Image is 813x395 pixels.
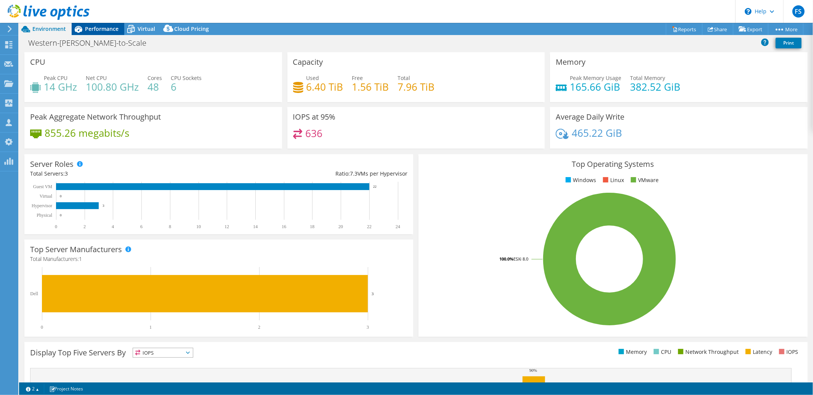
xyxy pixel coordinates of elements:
text: 24 [396,224,400,229]
text: 90% [529,368,537,373]
h3: IOPS at 95% [293,113,336,121]
h1: Western-[PERSON_NAME]-to-Scale [25,39,158,47]
text: 76% [176,382,184,386]
li: VMware [629,176,659,184]
span: Cloud Pricing [174,25,209,32]
text: 0 [60,213,62,217]
h4: 6.40 TiB [306,83,343,91]
span: Net CPU [86,74,107,82]
tspan: 100.0% [499,256,513,262]
div: Ratio: VMs per Hypervisor [219,170,407,178]
li: Latency [744,348,772,356]
text: Virtual [40,194,53,199]
h3: Average Daily Write [556,113,624,121]
span: Virtual [138,25,155,32]
text: 22 [367,224,372,229]
span: Cores [148,74,162,82]
text: 22 [373,185,377,189]
span: Environment [32,25,66,32]
span: Used [306,74,319,82]
h4: 48 [148,83,162,91]
h3: CPU [30,58,45,66]
h4: 100.80 GHz [86,83,139,91]
text: Hypervisor [32,203,52,208]
a: Project Notes [44,384,88,393]
h4: 855.26 megabits/s [45,129,129,137]
span: Free [352,74,363,82]
span: IOPS [133,348,193,357]
h4: Total Manufacturers: [30,255,407,263]
h4: 14 GHz [44,83,77,91]
span: CPU Sockets [171,74,202,82]
h4: 7.96 TiB [398,83,435,91]
a: Share [702,23,733,35]
li: Memory [617,348,647,356]
text: 3 [103,204,104,208]
span: Performance [85,25,119,32]
span: Peak Memory Usage [570,74,621,82]
a: More [768,23,803,35]
span: FS [792,5,805,18]
tspan: ESXi 8.0 [513,256,528,262]
h3: Capacity [293,58,323,66]
span: 3 [65,170,68,177]
li: IOPS [777,348,798,356]
h3: Server Roles [30,160,74,168]
h3: Top Operating Systems [424,160,802,168]
text: 14 [253,224,258,229]
span: 7.3 [350,170,358,177]
a: 2 [21,384,44,393]
text: 16 [282,224,286,229]
h3: Peak Aggregate Network Throughput [30,113,161,121]
span: Total [398,74,411,82]
text: 18 [310,224,314,229]
a: Print [776,38,802,48]
li: CPU [652,348,671,356]
text: 0 [41,325,43,330]
text: 0 [60,194,62,198]
text: 10 [196,224,201,229]
text: 20 [338,224,343,229]
text: Guest VM [33,184,52,189]
h4: 165.66 GiB [570,83,621,91]
h4: 465.22 GiB [572,129,622,137]
text: 8 [169,224,171,229]
text: 2 [258,325,260,330]
div: Total Servers: [30,170,219,178]
a: Export [733,23,768,35]
text: 3 [372,291,374,296]
h4: 6 [171,83,202,91]
span: 1 [79,255,82,262]
text: 4 [112,224,114,229]
span: Peak CPU [44,74,67,82]
text: 3 [367,325,369,330]
text: Dell [30,291,38,296]
svg: \n [745,8,752,15]
li: Network Throughput [676,348,739,356]
h4: 1.56 TiB [352,83,389,91]
li: Linux [601,176,624,184]
text: 1 [149,325,152,330]
li: Windows [564,176,596,184]
text: 0 [55,224,57,229]
text: Physical [37,213,52,218]
h3: Memory [556,58,585,66]
a: Reports [666,23,702,35]
h3: Top Server Manufacturers [30,245,122,254]
text: 6 [140,224,143,229]
h4: 636 [305,129,322,138]
text: 2 [83,224,86,229]
span: Total Memory [630,74,665,82]
h4: 382.52 GiB [630,83,680,91]
text: 12 [224,224,229,229]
